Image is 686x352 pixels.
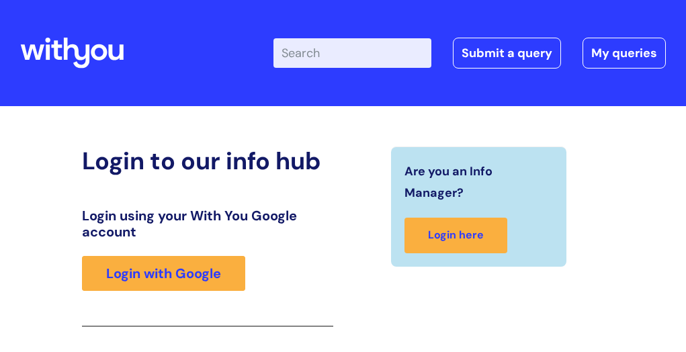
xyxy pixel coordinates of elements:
[82,208,333,240] h3: Login using your With You Google account
[82,146,333,175] h2: Login to our info hub
[273,38,431,68] input: Search
[404,218,507,253] a: Login here
[82,256,245,291] a: Login with Google
[453,38,561,69] a: Submit a query
[404,161,548,204] span: Are you an Info Manager?
[583,38,666,69] a: My queries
